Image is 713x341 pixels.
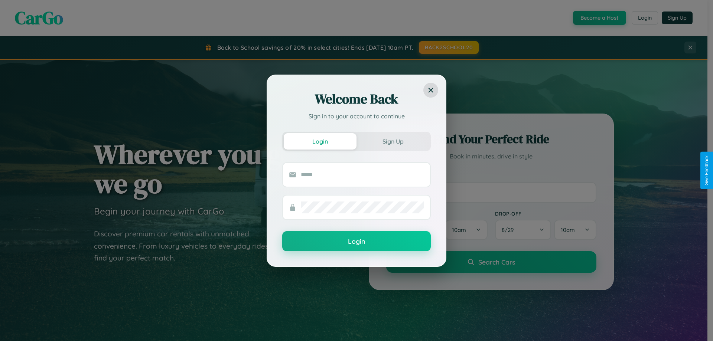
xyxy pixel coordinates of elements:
[282,231,431,251] button: Login
[704,155,709,186] div: Give Feedback
[356,133,429,150] button: Sign Up
[282,112,431,121] p: Sign in to your account to continue
[282,90,431,108] h2: Welcome Back
[284,133,356,150] button: Login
